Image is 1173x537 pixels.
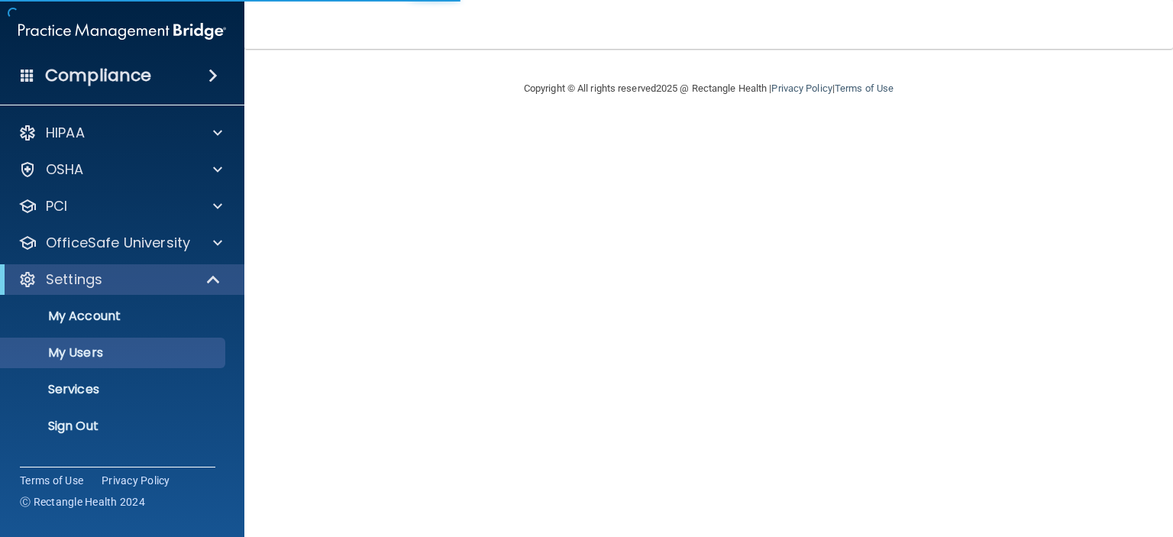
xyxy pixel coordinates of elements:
[10,345,218,361] p: My Users
[18,16,226,47] img: PMB logo
[46,270,102,289] p: Settings
[20,473,83,488] a: Terms of Use
[46,234,190,252] p: OfficeSafe University
[20,494,145,510] span: Ⓒ Rectangle Health 2024
[46,197,67,215] p: PCI
[771,82,832,94] a: Privacy Policy
[18,234,222,252] a: OfficeSafe University
[10,382,218,397] p: Services
[10,309,218,324] p: My Account
[835,82,893,94] a: Terms of Use
[10,419,218,434] p: Sign Out
[102,473,170,488] a: Privacy Policy
[45,65,151,86] h4: Compliance
[46,124,85,142] p: HIPAA
[430,64,987,113] div: Copyright © All rights reserved 2025 @ Rectangle Health | |
[46,160,84,179] p: OSHA
[18,197,222,215] a: PCI
[18,270,221,289] a: Settings
[18,124,222,142] a: HIPAA
[18,160,222,179] a: OSHA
